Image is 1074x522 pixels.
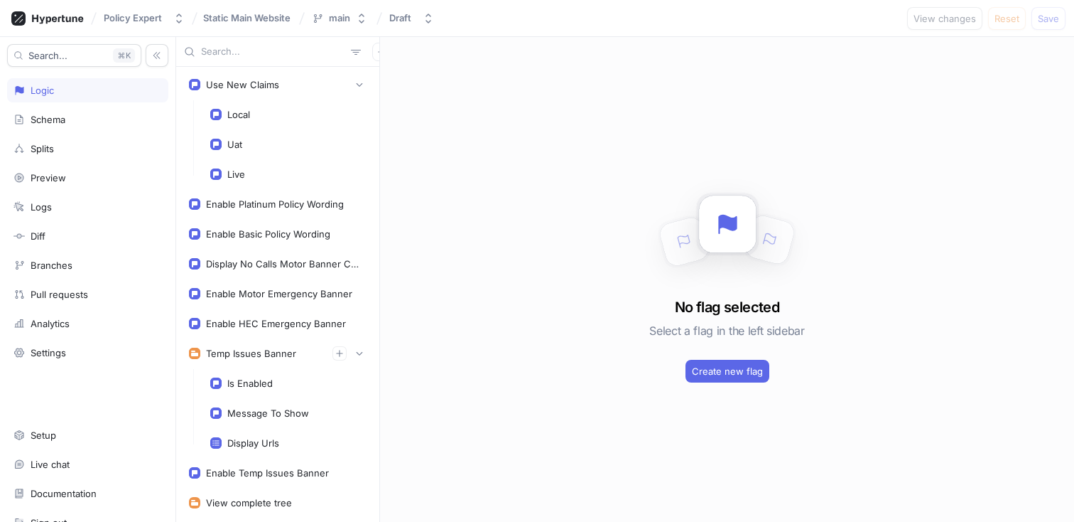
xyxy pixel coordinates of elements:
[206,318,346,329] div: Enable HEC Emergency Banner
[913,14,976,23] span: View changes
[306,6,373,30] button: main
[675,297,779,318] h3: No flag selected
[227,378,273,389] div: Is Enabled
[31,289,88,300] div: Pull requests
[31,114,65,125] div: Schema
[227,437,279,449] div: Display Urls
[206,348,296,359] div: Temp Issues Banner
[1031,7,1065,30] button: Save
[31,347,66,358] div: Settings
[31,172,66,183] div: Preview
[31,260,72,271] div: Branches
[31,143,54,154] div: Splits
[1038,14,1059,23] span: Save
[98,6,190,30] button: Policy Expert
[113,48,135,63] div: K
[203,13,291,23] span: Static Main Website
[206,288,352,299] div: Enable Motor Emergency Banner
[227,139,242,150] div: Uat
[7,44,141,67] button: Search...K
[994,14,1019,23] span: Reset
[28,51,67,60] span: Search...
[907,7,982,30] button: View changes
[206,467,329,479] div: Enable Temp Issues Banner
[649,318,804,343] h5: Select a flag in the left sidebar
[206,497,292,508] div: View complete tree
[685,360,769,383] button: Create new flag
[692,367,763,375] span: Create new flag
[227,109,250,120] div: Local
[31,85,54,96] div: Logic
[31,318,70,329] div: Analytics
[7,481,168,506] a: Documentation
[206,228,330,240] div: Enable Basic Policy Wording
[31,459,70,470] div: Live chat
[206,198,344,210] div: Enable Platinum Policy Wording
[31,488,97,499] div: Documentation
[227,408,309,419] div: Message To Show
[329,12,350,24] div: main
[206,79,279,90] div: Use New Claims
[31,430,56,441] div: Setup
[31,230,45,242] div: Diff
[384,6,440,30] button: Draft
[201,45,345,59] input: Search...
[31,201,52,213] div: Logs
[206,258,361,270] div: Display No Calls Motor Banner Content
[227,169,245,180] div: Live
[104,12,162,24] div: Policy Expert
[389,12,411,24] div: Draft
[988,7,1026,30] button: Reset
